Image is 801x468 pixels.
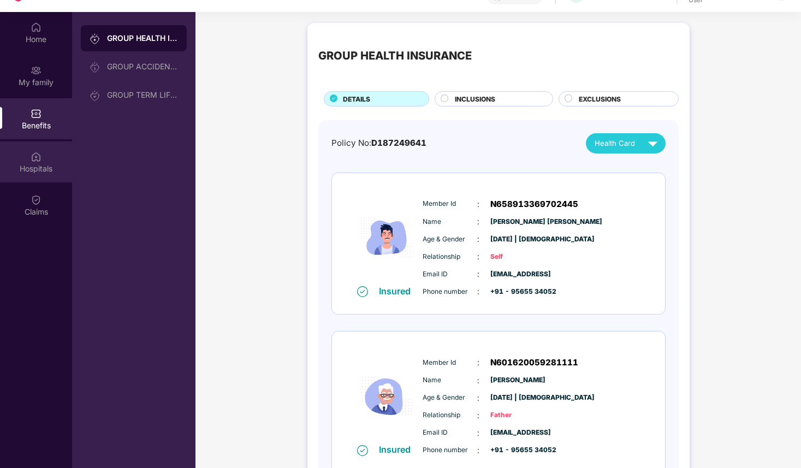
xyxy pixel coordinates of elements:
img: svg+xml;base64,PHN2ZyB4bWxucz0iaHR0cDovL3d3dy53My5vcmcvMjAwMC9zdmciIHdpZHRoPSIxNiIgaGVpZ2h0PSIxNi... [357,445,368,456]
span: : [477,392,479,404]
span: : [477,233,479,245]
img: svg+xml;base64,PHN2ZyBpZD0iQmVuZWZpdHMiIHhtbG5zPSJodHRwOi8vd3d3LnczLm9yZy8yMDAwL3N2ZyIgd2lkdGg9Ij... [31,108,41,119]
img: icon [354,190,420,285]
div: Insured [379,444,417,455]
div: GROUP HEALTH INSURANCE [107,33,178,44]
span: [DATE] | [DEMOGRAPHIC_DATA] [490,234,545,245]
img: svg+xml;base64,PHN2ZyB4bWxucz0iaHR0cDovL3d3dy53My5vcmcvMjAwMC9zdmciIHZpZXdCb3g9IjAgMCAyNCAyNCIgd2... [643,134,662,153]
span: D187249641 [371,138,426,148]
img: svg+xml;base64,PHN2ZyB3aWR0aD0iMjAiIGhlaWdodD0iMjAiIHZpZXdCb3g9IjAgMCAyMCAyMCIgZmlsbD0ibm9uZSIgeG... [90,62,100,73]
div: GROUP ACCIDENTAL INSURANCE [107,62,178,71]
img: svg+xml;base64,PHN2ZyBpZD0iSG9tZSIgeG1sbnM9Imh0dHA6Ly93d3cudzMub3JnLzIwMDAvc3ZnIiB3aWR0aD0iMjAiIG... [31,22,41,33]
span: Member Id [423,358,477,368]
span: Relationship [423,410,477,420]
span: +91 - 95655 34052 [490,445,545,455]
span: N658913369702445 [490,198,578,211]
span: Phone number [423,287,477,297]
span: Member Id [423,199,477,209]
span: [EMAIL_ADDRESS] [490,269,545,280]
span: [PERSON_NAME] [PERSON_NAME] [490,217,545,227]
img: svg+xml;base64,PHN2ZyB3aWR0aD0iMjAiIGhlaWdodD0iMjAiIHZpZXdCb3g9IjAgMCAyMCAyMCIgZmlsbD0ibm9uZSIgeG... [90,90,100,101]
div: GROUP HEALTH INSURANCE [318,47,472,64]
span: : [477,410,479,422]
span: Name [423,375,477,386]
span: : [477,445,479,457]
div: Insured [379,286,417,297]
span: : [477,375,479,387]
span: DETAILS [343,94,370,104]
span: : [477,427,479,439]
span: Email ID [423,269,477,280]
span: : [477,198,479,210]
span: +91 - 95655 34052 [490,287,545,297]
span: Health Card [595,138,635,149]
span: : [477,357,479,369]
button: Health Card [586,133,665,153]
span: Phone number [423,445,477,455]
span: EXCLUSIONS [579,94,621,104]
span: INCLUSIONS [455,94,495,104]
span: Age & Gender [423,234,477,245]
span: Age & Gender [423,393,477,403]
span: [DATE] | [DEMOGRAPHIC_DATA] [490,393,545,403]
span: : [477,286,479,298]
div: GROUP TERM LIFE INSURANCE [107,91,178,99]
div: Policy No: [331,137,426,150]
img: svg+xml;base64,PHN2ZyBpZD0iSG9zcGl0YWxzIiB4bWxucz0iaHR0cDovL3d3dy53My5vcmcvMjAwMC9zdmciIHdpZHRoPS... [31,151,41,162]
img: svg+xml;base64,PHN2ZyB3aWR0aD0iMjAiIGhlaWdodD0iMjAiIHZpZXdCb3g9IjAgMCAyMCAyMCIgZmlsbD0ibm9uZSIgeG... [90,33,100,44]
span: N601620059281111 [490,356,578,369]
span: Relationship [423,252,477,262]
span: [EMAIL_ADDRESS] [490,428,545,438]
img: svg+xml;base64,PHN2ZyB4bWxucz0iaHR0cDovL3d3dy53My5vcmcvMjAwMC9zdmciIHdpZHRoPSIxNiIgaGVpZ2h0PSIxNi... [357,286,368,297]
span: Father [490,410,545,420]
span: Self [490,252,545,262]
img: icon [354,349,420,444]
img: svg+xml;base64,PHN2ZyBpZD0iQ2xhaW0iIHhtbG5zPSJodHRwOi8vd3d3LnczLm9yZy8yMDAwL3N2ZyIgd2lkdGg9IjIwIi... [31,194,41,205]
span: [PERSON_NAME] [490,375,545,386]
span: Email ID [423,428,477,438]
span: : [477,216,479,228]
img: svg+xml;base64,PHN2ZyB3aWR0aD0iMjAiIGhlaWdodD0iMjAiIHZpZXdCb3g9IjAgMCAyMCAyMCIgZmlsbD0ibm9uZSIgeG... [31,65,41,76]
span: Name [423,217,477,227]
span: : [477,268,479,280]
span: : [477,251,479,263]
